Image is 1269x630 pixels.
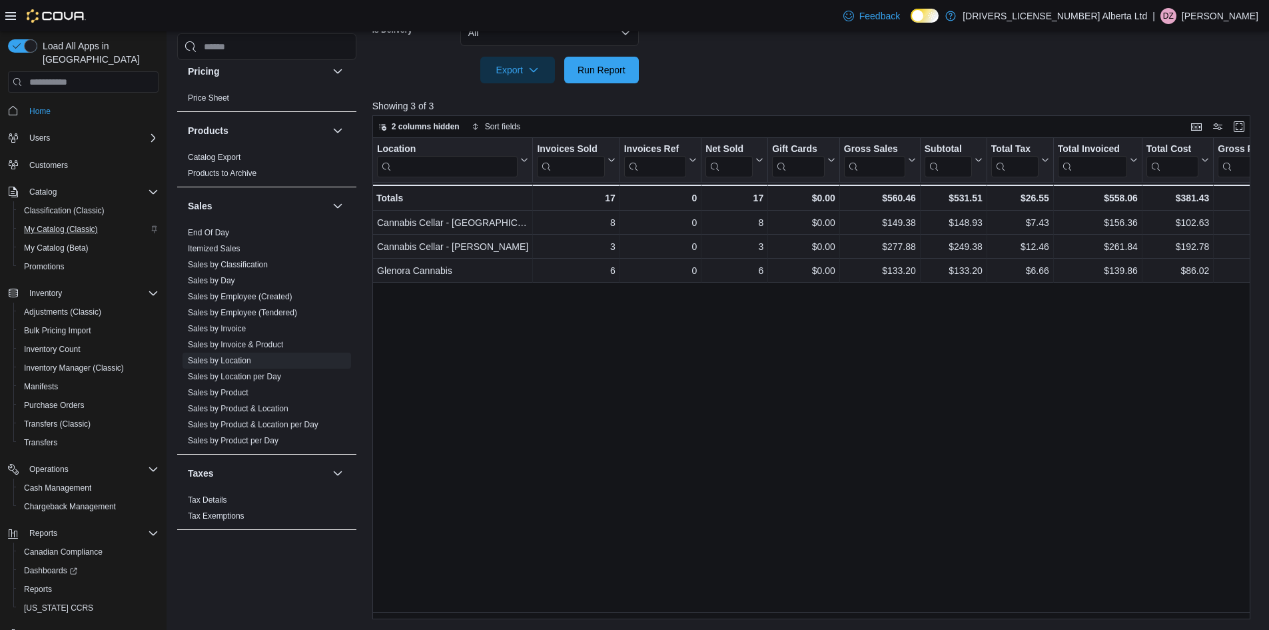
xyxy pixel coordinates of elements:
[1188,119,1204,135] button: Keyboard shortcuts
[705,239,763,255] div: 3
[19,304,159,320] span: Adjustments (Classic)
[24,157,159,173] span: Customers
[838,3,905,29] a: Feedback
[188,169,256,178] a: Products to Archive
[330,465,346,481] button: Taxes
[29,133,50,143] span: Users
[13,321,164,340] button: Bulk Pricing Import
[1058,143,1127,177] div: Total Invoiced
[1182,8,1258,24] p: [PERSON_NAME]
[188,511,244,521] a: Tax Exemptions
[188,227,229,238] span: End Of Day
[772,239,835,255] div: $0.00
[24,285,67,301] button: Inventory
[772,263,835,279] div: $0.00
[377,263,528,279] div: Glenora Cannabis
[925,143,972,177] div: Subtotal
[188,371,281,382] span: Sales by Location per Day
[1152,8,1155,24] p: |
[3,524,164,543] button: Reports
[624,143,696,177] button: Invoices Ref
[13,599,164,617] button: [US_STATE] CCRS
[188,419,318,430] span: Sales by Product & Location per Day
[844,190,916,206] div: $560.46
[13,220,164,239] button: My Catalog (Classic)
[485,121,520,132] span: Sort fields
[925,239,983,255] div: $249.38
[24,363,124,373] span: Inventory Manager (Classic)
[19,360,159,376] span: Inventory Manager (Classic)
[13,580,164,599] button: Reports
[188,372,281,381] a: Sales by Location per Day
[29,464,69,475] span: Operations
[537,143,615,177] button: Invoices Sold
[19,397,90,413] a: Purchase Orders
[19,323,159,339] span: Bulk Pricing Import
[188,387,248,398] span: Sales by Product
[19,416,96,432] a: Transfers (Classic)
[29,528,57,539] span: Reports
[24,285,159,301] span: Inventory
[188,339,283,350] span: Sales by Invoice & Product
[24,307,101,317] span: Adjustments (Classic)
[24,130,55,146] button: Users
[19,341,159,357] span: Inventory Count
[19,499,121,515] a: Chargeback Management
[466,119,526,135] button: Sort fields
[624,263,696,279] div: 0
[24,184,159,200] span: Catalog
[188,199,212,213] h3: Sales
[844,239,916,255] div: $277.88
[911,9,939,23] input: Dark Mode
[24,184,62,200] button: Catalog
[13,415,164,433] button: Transfers (Classic)
[13,201,164,220] button: Classification (Classic)
[19,379,63,395] a: Manifests
[13,377,164,396] button: Manifests
[3,183,164,201] button: Catalog
[705,143,753,177] div: Net Sold
[24,461,74,477] button: Operations
[19,240,94,256] a: My Catalog (Beta)
[1058,263,1138,279] div: $139.86
[3,129,164,147] button: Users
[188,228,229,237] a: End Of Day
[188,93,229,103] a: Price Sheet
[29,106,51,117] span: Home
[480,57,555,83] button: Export
[19,435,159,451] span: Transfers
[29,160,68,171] span: Customers
[13,239,164,257] button: My Catalog (Beta)
[488,57,547,83] span: Export
[188,275,235,286] span: Sales by Day
[188,435,278,446] span: Sales by Product per Day
[19,341,86,357] a: Inventory Count
[177,492,356,529] div: Taxes
[19,499,159,515] span: Chargeback Management
[37,39,159,66] span: Load All Apps in [GEOGRAPHIC_DATA]
[19,221,103,237] a: My Catalog (Classic)
[188,404,288,413] a: Sales by Product & Location
[19,480,97,496] a: Cash Management
[188,467,327,480] button: Taxes
[177,225,356,454] div: Sales
[24,325,91,336] span: Bulk Pricing Import
[24,205,105,216] span: Classification (Classic)
[1058,190,1138,206] div: $558.06
[772,143,825,177] div: Gift Card Sales
[188,436,278,445] a: Sales by Product per Day
[19,581,159,597] span: Reports
[925,143,972,156] div: Subtotal
[460,19,639,46] button: All
[188,65,327,78] button: Pricing
[188,260,268,269] a: Sales by Classification
[3,460,164,479] button: Operations
[624,215,696,231] div: 0
[772,190,835,206] div: $0.00
[991,143,1049,177] button: Total Tax
[13,433,164,452] button: Transfers
[1160,8,1176,24] div: Doug Zimmerman
[188,388,248,397] a: Sales by Product
[188,340,283,349] a: Sales by Invoice & Product
[19,416,159,432] span: Transfers (Classic)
